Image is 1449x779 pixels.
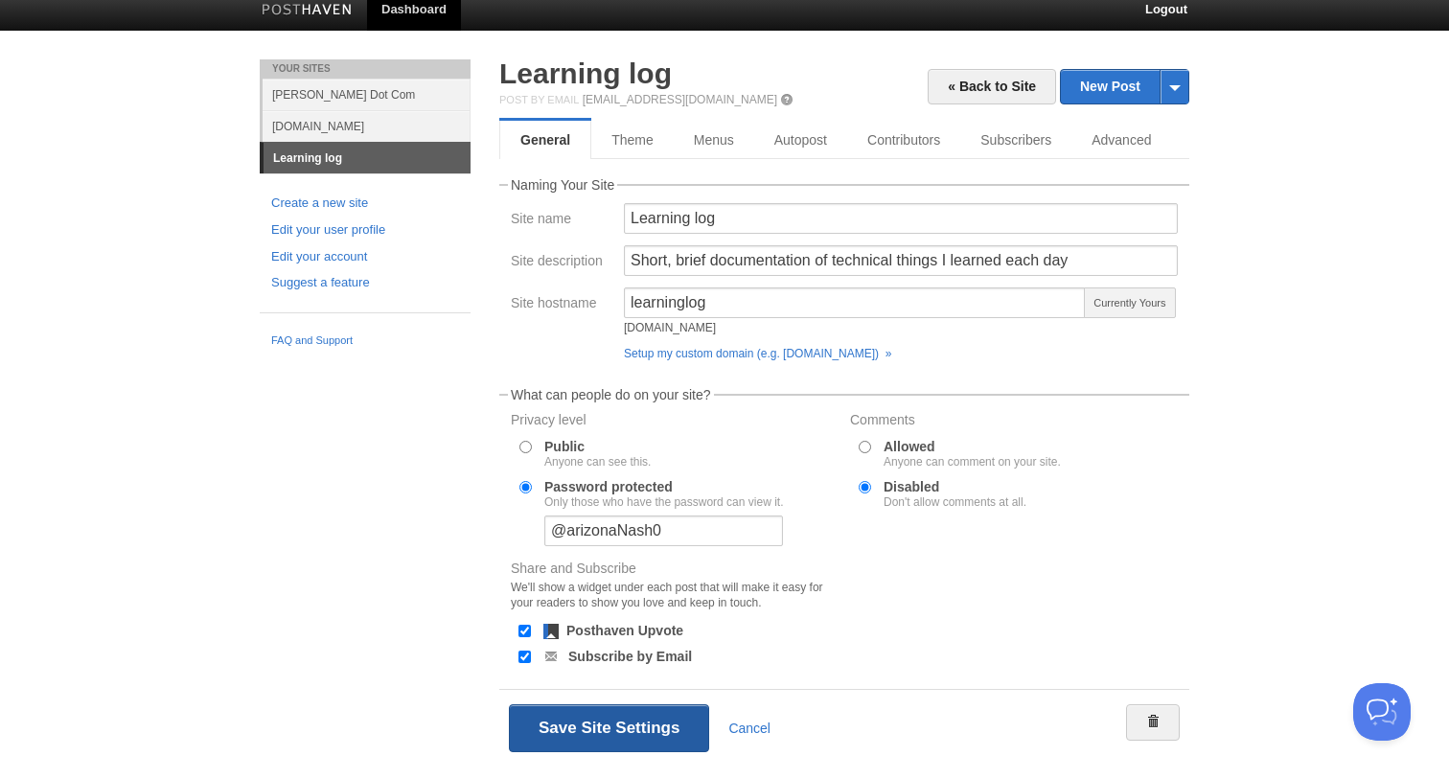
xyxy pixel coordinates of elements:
[271,194,459,214] a: Create a new site
[511,561,839,615] label: Share and Subscribe
[754,121,847,159] a: Autopost
[544,480,783,508] label: Password protected
[511,296,612,314] label: Site hostname
[1353,683,1411,741] iframe: Help Scout Beacon - Open
[544,456,651,468] div: Anyone can see this.
[508,178,617,192] legend: Naming Your Site
[1071,121,1171,159] a: Advanced
[928,69,1056,104] a: « Back to Site
[850,413,1178,431] label: Comments
[566,624,683,637] label: Posthaven Upvote
[511,254,612,272] label: Site description
[884,480,1026,508] label: Disabled
[508,388,714,401] legend: What can people do on your site?
[271,220,459,241] a: Edit your user profile
[884,456,1061,468] div: Anyone can comment on your site.
[544,440,651,468] label: Public
[509,704,709,752] button: Save Site Settings
[583,93,777,106] a: [EMAIL_ADDRESS][DOMAIN_NAME]
[263,79,471,110] a: [PERSON_NAME] Dot Com
[568,650,692,663] label: Subscribe by Email
[591,121,674,159] a: Theme
[624,322,1086,333] div: [DOMAIN_NAME]
[674,121,754,159] a: Menus
[263,110,471,142] a: [DOMAIN_NAME]
[544,496,783,508] div: Only those who have the password can view it.
[1061,70,1188,103] a: New Post
[511,413,839,431] label: Privacy level
[499,57,672,89] a: Learning log
[264,143,471,173] a: Learning log
[960,121,1071,159] a: Subscribers
[884,440,1061,468] label: Allowed
[884,496,1026,508] div: Don't allow comments at all.
[511,212,612,230] label: Site name
[728,721,770,736] a: Cancel
[271,332,459,350] a: FAQ and Support
[847,121,960,159] a: Contributors
[499,94,579,105] span: Post by Email
[260,59,471,79] li: Your Sites
[624,347,891,360] a: Setup my custom domain (e.g. [DOMAIN_NAME]) »
[511,580,839,610] div: We'll show a widget under each post that will make it easy for your readers to show you love and ...
[271,247,459,267] a: Edit your account
[262,4,353,18] img: Posthaven-bar
[1084,287,1176,318] span: Currently Yours
[271,273,459,293] a: Suggest a feature
[499,121,591,159] a: General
